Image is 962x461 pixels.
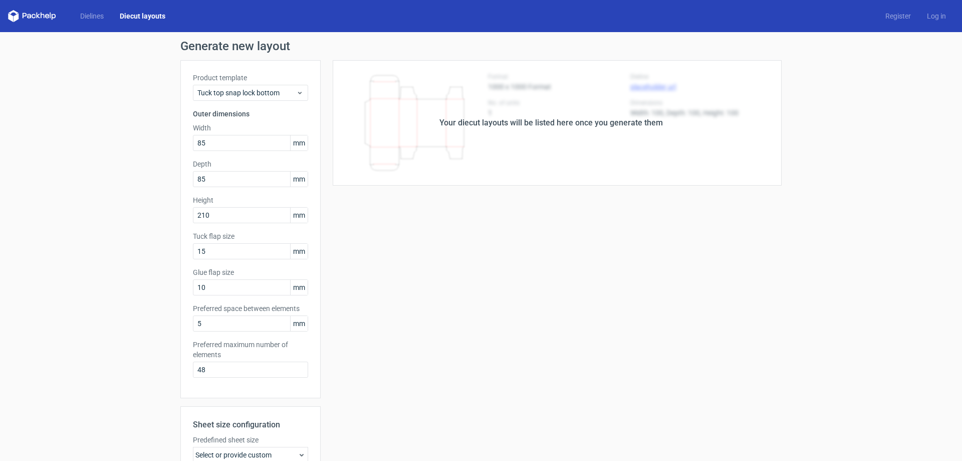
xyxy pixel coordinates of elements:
[877,11,919,21] a: Register
[439,117,663,129] div: Your diecut layouts will be listed here once you generate them
[193,340,308,360] label: Preferred maximum number of elements
[193,231,308,241] label: Tuck flap size
[193,419,308,431] h2: Sheet size configuration
[290,172,308,187] span: mm
[193,267,308,277] label: Glue flap size
[193,303,308,314] label: Preferred space between elements
[290,244,308,259] span: mm
[193,73,308,83] label: Product template
[197,88,296,98] span: Tuck top snap lock bottom
[180,40,782,52] h1: Generate new layout
[193,109,308,119] h3: Outer dimensions
[290,208,308,223] span: mm
[193,435,308,445] label: Predefined sheet size
[290,280,308,295] span: mm
[290,316,308,331] span: mm
[193,123,308,133] label: Width
[193,159,308,169] label: Depth
[112,11,173,21] a: Diecut layouts
[72,11,112,21] a: Dielines
[193,195,308,205] label: Height
[919,11,954,21] a: Log in
[290,135,308,150] span: mm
